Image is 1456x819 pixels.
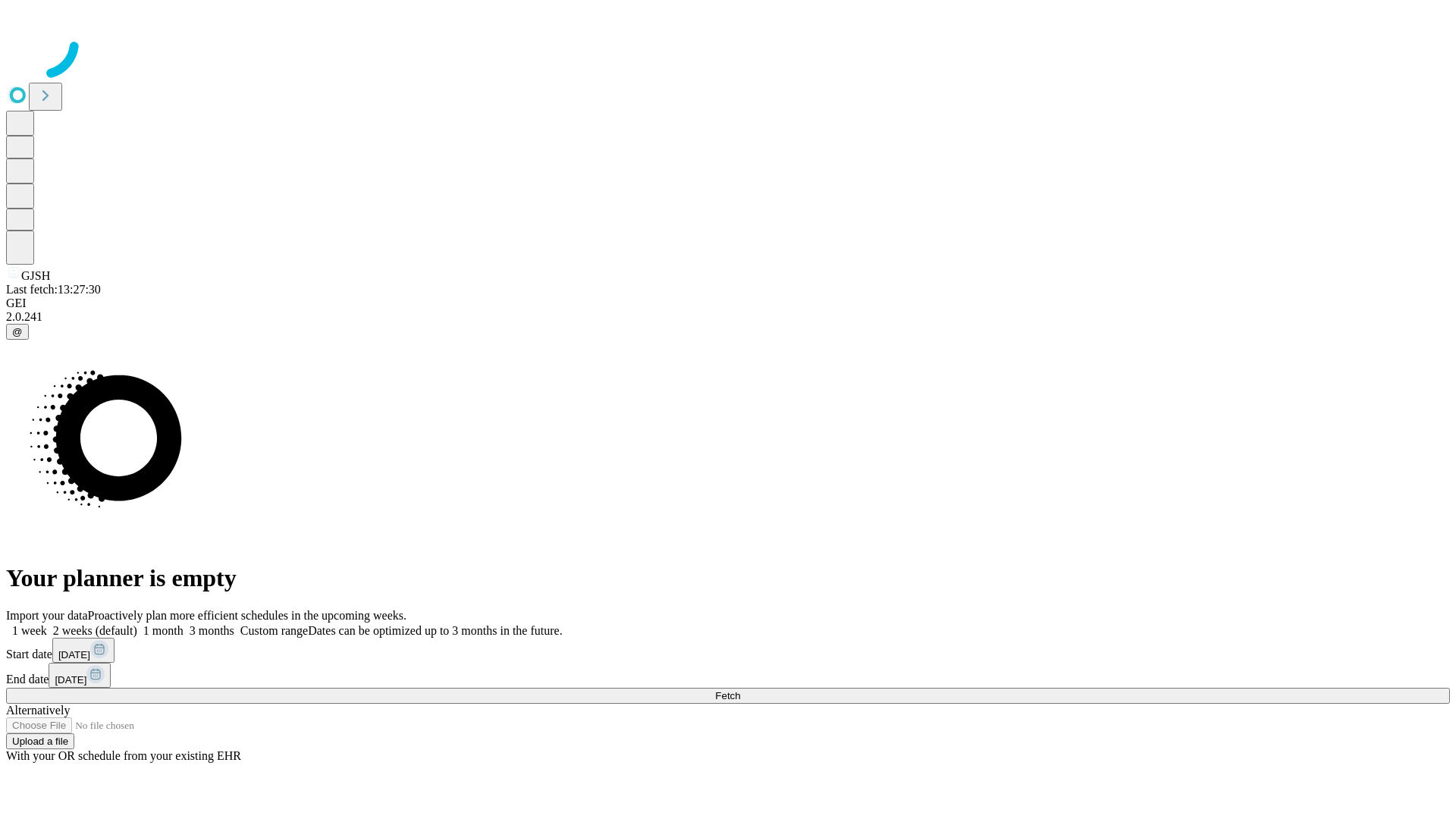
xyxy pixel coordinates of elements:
[240,624,308,637] span: Custom range
[6,638,1450,663] div: Start date
[53,624,137,637] span: 2 weeks (default)
[6,733,74,749] button: Upload a file
[6,297,1450,310] div: GEI
[49,663,111,688] button: [DATE]
[6,609,88,622] span: Import your data
[6,310,1450,324] div: 2.0.241
[308,624,562,637] span: Dates can be optimized up to 3 months in the future.
[12,624,47,637] span: 1 week
[6,324,29,340] button: @
[143,624,184,637] span: 1 month
[6,704,70,717] span: Alternatively
[88,609,406,622] span: Proactively plan more efficient schedules in the upcoming weeks.
[715,690,740,701] span: Fetch
[6,688,1450,704] button: Fetch
[21,269,50,282] span: GJSH
[6,564,1450,592] h1: Your planner is empty
[12,326,23,337] span: @
[58,649,90,661] span: [DATE]
[6,283,101,296] span: Last fetch: 13:27:30
[6,749,241,762] span: With your OR schedule from your existing EHR
[190,624,234,637] span: 3 months
[6,663,1450,688] div: End date
[55,674,86,686] span: [DATE]
[52,638,115,663] button: [DATE]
